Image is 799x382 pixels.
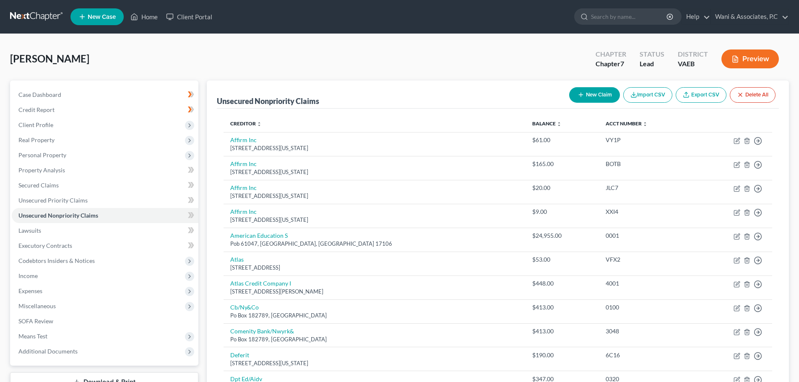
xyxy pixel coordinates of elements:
[678,49,708,59] div: District
[678,59,708,69] div: VAEB
[18,106,55,113] span: Credit Report
[230,232,288,239] a: American Education S
[18,317,53,325] span: SOFA Review
[10,52,89,65] span: [PERSON_NAME]
[682,9,710,24] a: Help
[230,216,518,224] div: [STREET_ADDRESS][US_STATE]
[18,182,59,189] span: Secured Claims
[721,49,779,68] button: Preview
[676,87,726,103] a: Export CSV
[606,208,687,216] div: XXI4
[230,136,257,143] a: Affirm Inc
[18,333,47,340] span: Means Test
[230,288,518,296] div: [STREET_ADDRESS][PERSON_NAME]
[569,87,620,103] button: New Claim
[532,184,593,192] div: $20.00
[18,287,42,294] span: Expenses
[532,120,562,127] a: Balance unfold_more
[12,163,198,178] a: Property Analysis
[532,279,593,288] div: $448.00
[18,348,78,355] span: Additional Documents
[257,122,262,127] i: unfold_more
[230,184,257,191] a: Affirm Inc
[711,9,789,24] a: Wani & Associates, P.C
[643,122,648,127] i: unfold_more
[230,280,291,287] a: Atlas Credit Company I
[230,168,518,176] div: [STREET_ADDRESS][US_STATE]
[230,208,257,215] a: Affirm Inc
[640,59,664,69] div: Lead
[126,9,162,24] a: Home
[557,122,562,127] i: unfold_more
[12,178,198,193] a: Secured Claims
[18,302,56,309] span: Miscellaneous
[532,255,593,264] div: $53.00
[12,193,198,208] a: Unsecured Priority Claims
[18,212,98,219] span: Unsecured Nonpriority Claims
[606,136,687,144] div: VY1P
[18,227,41,234] span: Lawsuits
[606,327,687,335] div: 3048
[606,303,687,312] div: 0100
[620,60,624,68] span: 7
[606,160,687,168] div: BOTB
[12,208,198,223] a: Unsecured Nonpriority Claims
[230,120,262,127] a: Creditor unfold_more
[230,304,259,311] a: Cb/Ny&Co
[18,197,88,204] span: Unsecured Priority Claims
[18,121,53,128] span: Client Profile
[532,136,593,144] div: $61.00
[230,144,518,152] div: [STREET_ADDRESS][US_STATE]
[230,351,249,359] a: Deferit
[18,136,55,143] span: Real Property
[12,223,198,238] a: Lawsuits
[12,238,198,253] a: Executory Contracts
[623,87,672,103] button: Import CSV
[230,160,257,167] a: Affirm Inc
[18,91,61,98] span: Case Dashboard
[12,314,198,329] a: SOFA Review
[596,59,626,69] div: Chapter
[606,351,687,359] div: 6C16
[532,208,593,216] div: $9.00
[230,327,294,335] a: Comenity Bank/Nwyrk&
[12,102,198,117] a: Credit Report
[606,184,687,192] div: JLC7
[532,231,593,240] div: $24,955.00
[606,279,687,288] div: 4001
[591,9,668,24] input: Search by name...
[88,14,116,20] span: New Case
[12,87,198,102] a: Case Dashboard
[18,151,66,159] span: Personal Property
[606,120,648,127] a: Acct Number unfold_more
[532,327,593,335] div: $413.00
[18,272,38,279] span: Income
[230,192,518,200] div: [STREET_ADDRESS][US_STATE]
[532,351,593,359] div: $190.00
[596,49,626,59] div: Chapter
[230,335,518,343] div: Po Box 182789, [GEOGRAPHIC_DATA]
[606,255,687,264] div: VFX2
[230,359,518,367] div: [STREET_ADDRESS][US_STATE]
[18,242,72,249] span: Executory Contracts
[230,240,518,248] div: Pob 61047, [GEOGRAPHIC_DATA], [GEOGRAPHIC_DATA] 17106
[606,231,687,240] div: 0001
[730,87,776,103] button: Delete All
[230,312,518,320] div: Po Box 182789, [GEOGRAPHIC_DATA]
[217,96,319,106] div: Unsecured Nonpriority Claims
[230,264,518,272] div: [STREET_ADDRESS]
[18,257,95,264] span: Codebtors Insiders & Notices
[18,166,65,174] span: Property Analysis
[162,9,216,24] a: Client Portal
[532,160,593,168] div: $165.00
[640,49,664,59] div: Status
[532,303,593,312] div: $413.00
[230,256,244,263] a: Atlas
